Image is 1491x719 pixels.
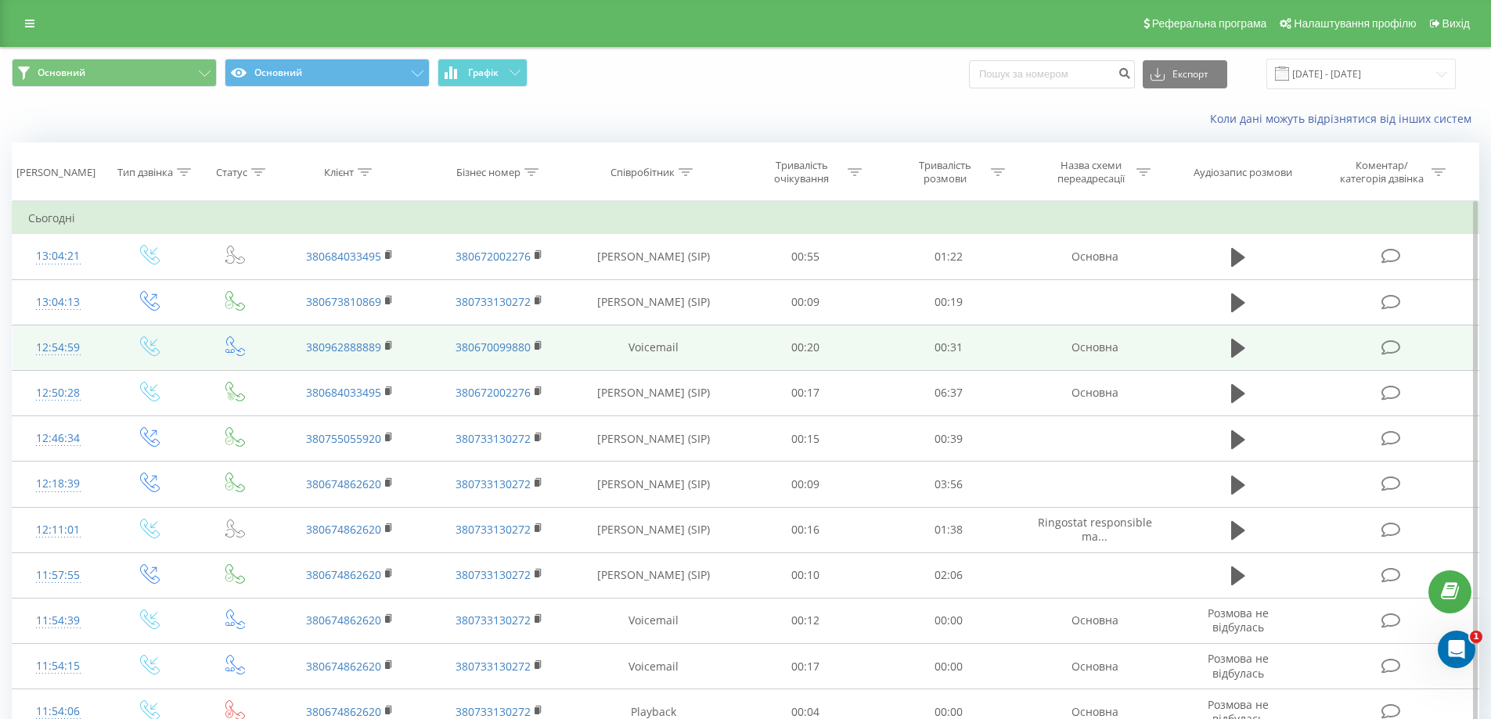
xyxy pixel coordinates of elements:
[877,598,1021,643] td: 00:00
[574,644,734,689] td: Voicemail
[574,325,734,370] td: Voicemail
[28,606,88,636] div: 11:54:39
[456,294,531,309] a: 380733130272
[734,279,877,325] td: 00:09
[574,507,734,552] td: [PERSON_NAME] (SIP)
[574,552,734,598] td: [PERSON_NAME] (SIP)
[877,507,1021,552] td: 01:38
[306,659,381,674] a: 380674862620
[456,613,531,627] a: 380733130272
[877,279,1021,325] td: 00:19
[1470,631,1482,643] span: 1
[1336,159,1428,185] div: Коментар/категорія дзвінка
[306,249,381,264] a: 380684033495
[1442,17,1470,30] span: Вихід
[877,644,1021,689] td: 00:00
[28,241,88,271] div: 13:04:21
[456,431,531,446] a: 380733130272
[456,340,531,354] a: 380670099880
[1020,644,1169,689] td: Основна
[456,385,531,400] a: 380672002276
[1294,17,1416,30] span: Налаштування профілю
[16,166,95,179] div: [PERSON_NAME]
[734,325,877,370] td: 00:20
[456,567,531,582] a: 380733130272
[438,59,528,87] button: Графік
[574,234,734,279] td: [PERSON_NAME] (SIP)
[903,159,987,185] div: Тривалість розмови
[969,60,1135,88] input: Пошук за номером
[306,613,381,627] a: 380674862620
[456,659,531,674] a: 380733130272
[1038,515,1152,544] span: Ringostat responsible ma...
[38,67,85,79] span: Основний
[456,704,531,719] a: 380733130272
[1143,60,1227,88] button: Експорт
[734,644,877,689] td: 00:17
[306,476,381,491] a: 380674862620
[574,598,734,643] td: Voicemail
[216,166,247,179] div: Статус
[28,333,88,363] div: 12:54:59
[456,166,520,179] div: Бізнес номер
[1208,606,1269,635] span: Розмова не відбулась
[574,370,734,415] td: [PERSON_NAME] (SIP)
[28,469,88,499] div: 12:18:39
[734,552,877,598] td: 00:10
[306,567,381,582] a: 380674862620
[1438,631,1475,668] iframe: Intercom live chat
[28,378,88,408] div: 12:50:28
[117,166,173,179] div: Тип дзвінка
[877,552,1021,598] td: 02:06
[877,462,1021,507] td: 03:56
[1152,17,1267,30] span: Реферальна програма
[306,294,381,309] a: 380673810869
[734,234,877,279] td: 00:55
[574,462,734,507] td: [PERSON_NAME] (SIP)
[456,476,531,491] a: 380733130272
[1020,370,1169,415] td: Основна
[574,279,734,325] td: [PERSON_NAME] (SIP)
[574,416,734,462] td: [PERSON_NAME] (SIP)
[877,325,1021,370] td: 00:31
[734,507,877,552] td: 00:16
[225,59,430,87] button: Основний
[12,59,217,87] button: Основний
[456,249,531,264] a: 380672002276
[306,385,381,400] a: 380684033495
[456,522,531,537] a: 380733130272
[28,423,88,454] div: 12:46:34
[877,234,1021,279] td: 01:22
[1210,111,1479,126] a: Коли дані можуть відрізнятися вiд інших систем
[1194,166,1292,179] div: Аудіозапис розмови
[324,166,354,179] div: Клієнт
[734,416,877,462] td: 00:15
[28,651,88,681] div: 11:54:15
[1020,598,1169,643] td: Основна
[13,203,1479,234] td: Сьогодні
[468,67,499,78] span: Графік
[306,522,381,537] a: 380674862620
[306,340,381,354] a: 380962888889
[610,166,675,179] div: Співробітник
[760,159,844,185] div: Тривалість очікування
[306,704,381,719] a: 380674862620
[734,370,877,415] td: 00:17
[28,515,88,545] div: 12:11:01
[734,598,877,643] td: 00:12
[1020,325,1169,370] td: Основна
[1208,651,1269,680] span: Розмова не відбулась
[306,431,381,446] a: 380755055920
[28,560,88,591] div: 11:57:55
[28,287,88,318] div: 13:04:13
[877,370,1021,415] td: 06:37
[1020,234,1169,279] td: Основна
[877,416,1021,462] td: 00:39
[1049,159,1133,185] div: Назва схеми переадресації
[734,462,877,507] td: 00:09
